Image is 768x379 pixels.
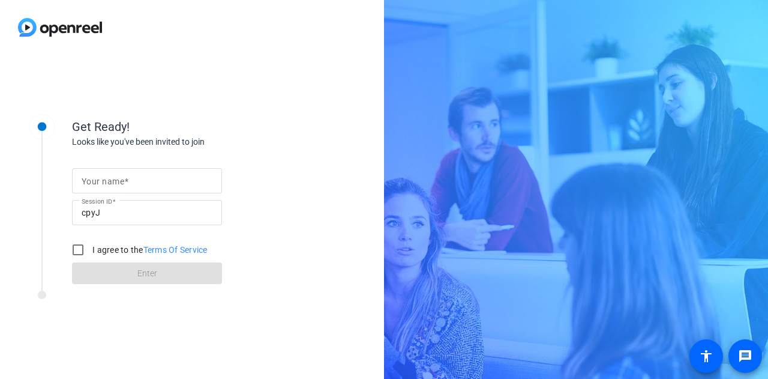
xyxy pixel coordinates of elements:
label: I agree to the [90,244,208,256]
div: Looks like you've been invited to join [72,136,312,148]
mat-icon: message [738,349,752,363]
mat-icon: accessibility [699,349,713,363]
a: Terms Of Service [143,245,208,255]
div: Get Ready! [72,118,312,136]
mat-label: Session ID [82,198,112,205]
mat-label: Your name [82,177,124,186]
